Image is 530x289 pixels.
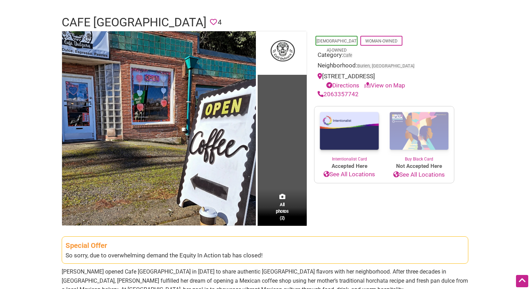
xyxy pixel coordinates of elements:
a: View on Map [364,82,405,89]
a: Buy Black Card [384,106,454,163]
a: Directions [326,82,359,89]
span: Not Accepted Here [384,162,454,170]
a: Woman-Owned [365,39,397,44]
a: 2063357742 [318,91,359,98]
a: Cafe [343,53,352,58]
div: So sorry, due to overwhelming demand the Equity In Action tab has closed! [66,251,464,260]
h1: Cafe [GEOGRAPHIC_DATA] [62,14,206,31]
div: Special Offer [66,240,464,251]
span: Burien, [GEOGRAPHIC_DATA] [357,64,414,68]
a: See All Locations [384,170,454,179]
div: [STREET_ADDRESS] [318,72,451,90]
span: All photos (2) [276,201,288,221]
div: Category: [318,51,451,61]
img: Cafe Dulzura [62,31,256,225]
a: [DEMOGRAPHIC_DATA]-Owned [317,39,356,53]
span: Accepted Here [314,162,384,170]
span: 4 [218,17,222,28]
a: See All Locations [314,170,384,179]
a: Intentionalist Card [314,106,384,162]
img: Intentionalist Card [314,106,384,156]
div: Neighborhood: [318,61,451,72]
img: Buy Black Card [384,106,454,156]
div: Scroll Back to Top [516,275,528,287]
